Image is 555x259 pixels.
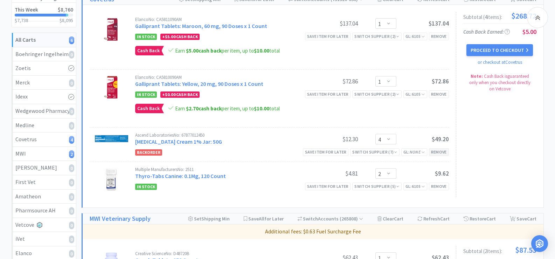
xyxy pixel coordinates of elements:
[405,91,425,97] span: GL: 6105
[339,216,363,222] span: ( 265808 )
[305,135,358,143] div: $12.30
[58,6,73,13] span: $8,760
[12,3,76,27] a: This Week$8,760$7,738$8,095
[12,104,76,118] a: Wedgewood Pharmacy0
[62,17,73,23] span: 8,095
[12,132,76,147] a: Covetrus4
[471,73,483,79] strong: Note:
[135,133,305,137] div: Ascend Laboratories No: 67877012450
[12,61,76,76] a: Zoetis
[136,46,161,55] span: Cash Back
[354,91,399,97] div: Switch Supplier ( 2 )
[410,149,421,155] i: None
[69,179,74,186] i: 0
[15,163,72,172] div: [PERSON_NAME]
[175,47,280,54] span: Earn per item, up to total
[305,169,358,178] div: $4.81
[165,34,175,39] span: $5.00
[15,135,72,144] div: Covetrus
[85,227,541,236] p: Additional fees: $0.63 Fuel Surcharge Fee
[429,33,449,40] div: Remove
[12,161,76,175] a: [PERSON_NAME]0
[90,133,133,145] img: b31843f1570f4b3489b173bffa8d2092_797952.png
[15,17,28,23] span: $7,738
[69,236,74,243] i: 0
[305,19,358,28] div: $137.04
[303,148,349,156] div: Save item for later
[186,47,222,54] strong: cash back
[69,164,74,172] i: 0
[135,251,305,256] div: Creative Science No: D48720B
[254,47,269,54] span: $10.00
[135,149,162,156] span: Backorder
[69,221,74,229] i: 0
[12,118,76,133] a: Medline0
[405,184,425,189] span: GL: 6105
[303,216,318,222] span: Switch
[103,75,119,100] img: ff1b1b1673114999912249d66ca50de7_206484.png
[69,36,74,44] i: 6
[15,36,36,43] strong: All Carts
[403,149,425,155] span: GL:
[90,214,151,224] a: MWI Veterinary Supply
[69,136,74,144] i: 4
[254,105,269,112] span: $10.00
[429,148,449,156] div: Remove
[432,135,449,143] span: $49.20
[377,213,403,224] div: Clear
[15,178,72,187] div: First Vet
[135,91,157,98] span: In Stock
[12,47,76,62] a: Boehringer Ingelheim0
[15,50,72,59] div: Boehringer Ingelheim
[99,167,124,192] img: b76f48088bda4322a5d837159487f1a4_18975.png
[135,138,222,145] a: [MEDICAL_DATA] Cream 1% Jar: 50G
[186,47,199,54] span: $5.00
[15,121,72,130] div: Medline
[103,17,119,42] img: 3e60e5bf61204d71979e655b07863d85_206481.png
[69,79,74,87] i: 0
[429,20,449,27] span: $137.04
[429,90,449,98] div: Remove
[466,44,533,56] button: Proceed to Checkout
[305,183,351,190] div: Save item for later
[136,104,161,113] span: Cash Back
[478,59,522,65] a: or checkout at Covetrus
[432,77,449,85] span: $72.86
[12,33,76,47] a: All Carts6
[135,34,157,40] span: In Stock
[463,246,536,254] div: Subtotal ( 2 item s ):
[510,213,536,224] div: Save
[259,216,264,222] span: All
[12,218,76,232] a: Vetcove0
[305,90,351,98] div: Save item for later
[352,149,397,155] div: Switch Supplier ( 7 )
[522,28,536,36] span: $5.00
[15,107,72,116] div: Wedgewood Pharmacy
[417,213,450,224] div: Refresh
[69,250,74,258] i: 0
[69,193,74,201] i: 0
[12,175,76,190] a: First Vet0
[135,22,267,29] a: Galliprant Tablets: Maroon, 60 mg, 90 Doses x 1 Count
[12,204,76,218] a: Pharmsource AH0
[69,207,74,215] i: 0
[186,105,222,112] strong: cash back
[486,216,496,222] span: Cart
[354,33,399,40] div: Switch Supplier ( 2 )
[394,216,403,222] span: Cart
[463,28,510,35] span: Cash Back Earned :
[186,105,199,112] span: $2.70
[15,7,38,12] h2: This Week
[15,92,72,101] div: Idexx
[15,220,72,230] div: Vetcove
[298,213,363,224] div: Accounts
[60,18,73,23] h3: $
[15,78,72,87] div: Merck
[12,190,76,204] a: Amatheon0
[135,75,305,80] div: Elanco No: CA5810090AM
[463,12,536,20] div: Subtotal ( 4 item s ):
[511,12,536,20] span: $268.72
[440,216,450,222] span: Cart
[435,170,449,177] span: $9.62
